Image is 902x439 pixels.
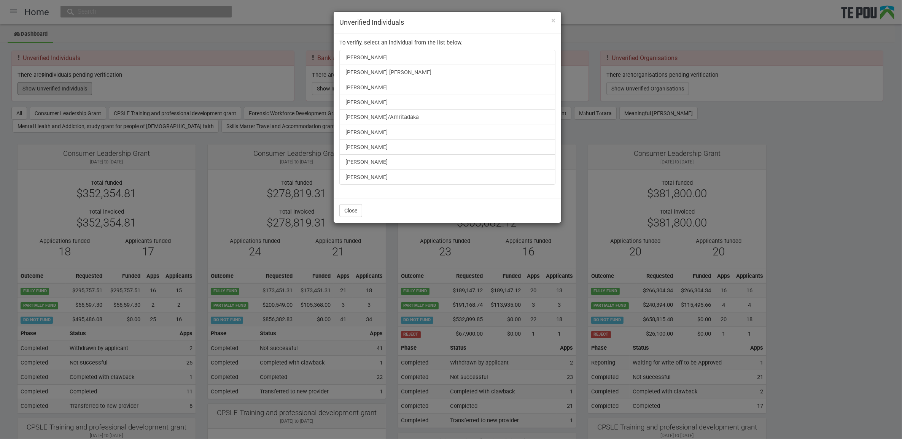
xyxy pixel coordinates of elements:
a: [PERSON_NAME] [339,154,555,170]
a: [PERSON_NAME] [339,170,555,185]
a: [PERSON_NAME] [339,139,555,155]
a: [PERSON_NAME]/Amritadaka [339,109,555,125]
a: [PERSON_NAME] [339,95,555,110]
a: [PERSON_NAME] [339,50,555,65]
button: Close [551,17,555,25]
a: [PERSON_NAME] [339,125,555,140]
span: × [551,16,555,25]
h4: Unverified Individuals [339,17,555,27]
a: [PERSON_NAME] [PERSON_NAME] [339,65,555,80]
a: [PERSON_NAME] [339,80,555,95]
button: Close [339,204,362,217]
p: To verifiy, select an individual from the list below. [339,39,555,46]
